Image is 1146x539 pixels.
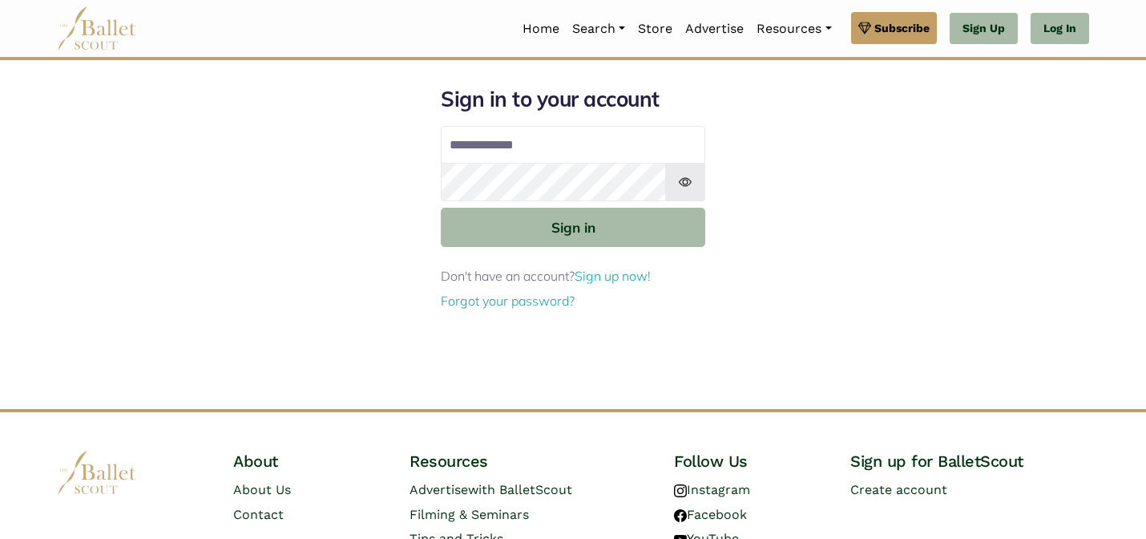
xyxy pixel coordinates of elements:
p: Don't have an account? [441,266,705,287]
a: Subscribe [851,12,937,44]
a: Home [516,12,566,46]
a: About Us [233,482,291,497]
h1: Sign in to your account [441,86,705,113]
a: Facebook [674,507,747,522]
span: with BalletScout [468,482,572,497]
h4: Sign up for BalletScout [850,451,1089,472]
button: Sign in [441,208,705,247]
img: facebook logo [674,509,687,522]
img: logo [57,451,137,495]
a: Search [566,12,632,46]
h4: Follow Us [674,451,825,472]
a: Log In [1031,13,1089,45]
a: Advertise [679,12,750,46]
h4: Resources [410,451,648,472]
a: Advertisewith BalletScout [410,482,572,497]
a: Create account [850,482,947,497]
a: Filming & Seminars [410,507,529,522]
h4: About [233,451,384,472]
a: Resources [750,12,837,46]
a: Store [632,12,679,46]
a: Contact [233,507,284,522]
a: Sign up now! [575,268,651,284]
a: Sign Up [950,13,1018,45]
span: Subscribe [874,19,930,37]
a: Forgot your password? [441,293,575,309]
a: Instagram [674,482,750,497]
img: gem.svg [858,19,871,37]
img: instagram logo [674,484,687,497]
